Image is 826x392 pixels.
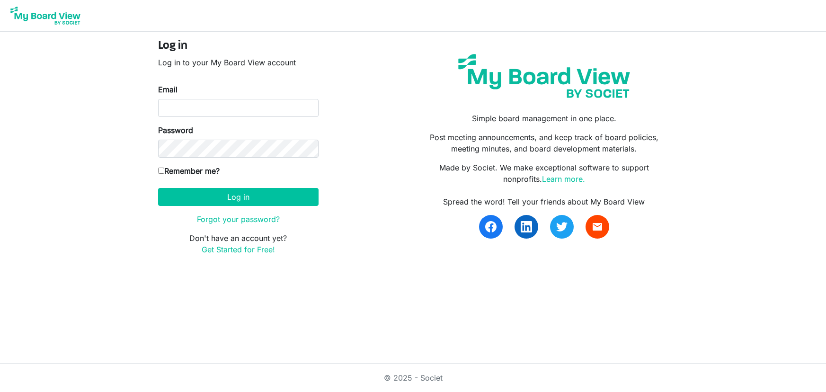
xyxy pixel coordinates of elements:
p: Made by Societ. We make exceptional software to support nonprofits. [420,162,668,185]
a: Forgot your password? [197,214,280,224]
input: Remember me? [158,168,164,174]
img: my-board-view-societ.svg [451,47,637,105]
p: Post meeting announcements, and keep track of board policies, meeting minutes, and board developm... [420,132,668,154]
button: Log in [158,188,319,206]
label: Email [158,84,178,95]
a: © 2025 - Societ [384,373,443,383]
label: Password [158,125,193,136]
img: linkedin.svg [521,221,532,232]
a: email [586,215,609,239]
img: My Board View Logo [8,4,83,27]
a: Learn more. [542,174,585,184]
span: email [592,221,603,232]
img: twitter.svg [556,221,568,232]
p: Log in to your My Board View account [158,57,319,68]
a: Get Started for Free! [202,245,275,254]
h4: Log in [158,39,319,53]
p: Simple board management in one place. [420,113,668,124]
p: Don't have an account yet? [158,232,319,255]
img: facebook.svg [485,221,497,232]
label: Remember me? [158,165,220,177]
div: Spread the word! Tell your friends about My Board View [420,196,668,207]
